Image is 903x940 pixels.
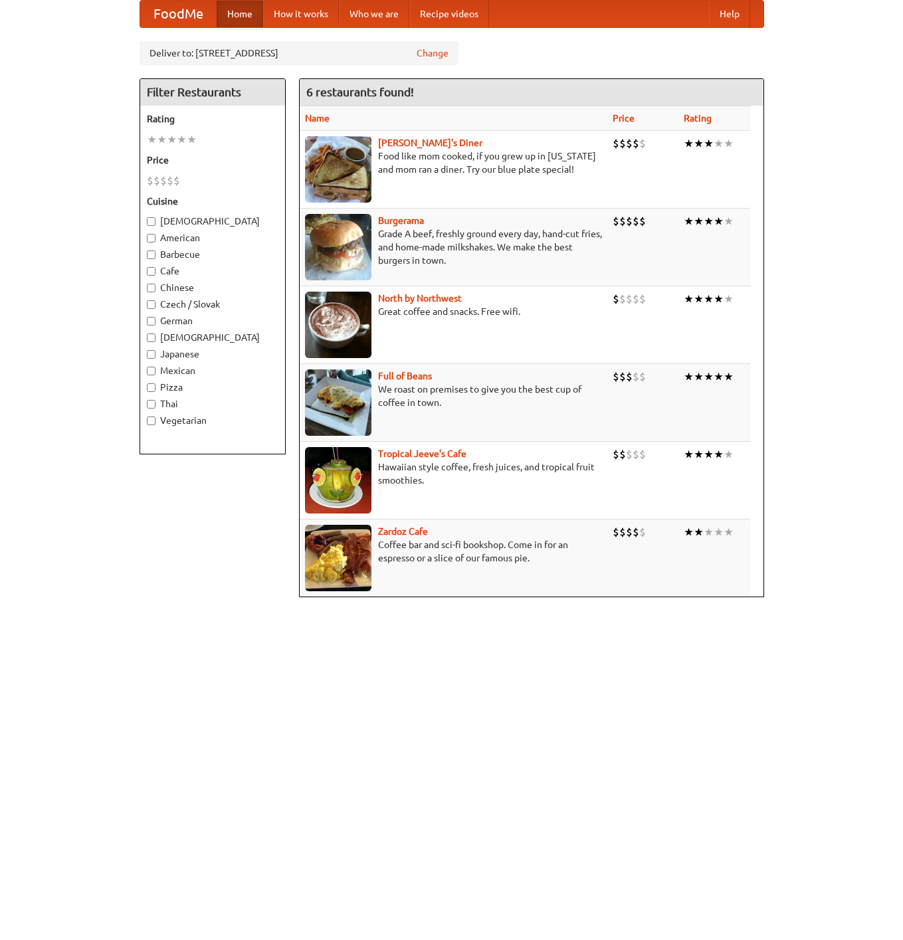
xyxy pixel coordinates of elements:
[263,1,339,27] a: How it works
[694,292,704,306] li: ★
[217,1,263,27] a: Home
[694,136,704,151] li: ★
[147,215,278,228] label: [DEMOGRAPHIC_DATA]
[147,383,155,392] input: Pizza
[633,292,639,306] li: $
[153,173,160,188] li: $
[684,113,712,124] a: Rating
[147,400,155,409] input: Thai
[613,525,619,539] li: $
[704,136,714,151] li: ★
[613,369,619,384] li: $
[305,460,602,487] p: Hawaiian style coffee, fresh juices, and tropical fruit smoothies.
[378,526,428,537] a: Zardoz Cafe
[724,136,734,151] li: ★
[619,525,626,539] li: $
[714,525,724,539] li: ★
[147,317,155,326] input: German
[378,138,482,148] a: [PERSON_NAME]'s Diner
[613,447,619,462] li: $
[147,331,278,344] label: [DEMOGRAPHIC_DATA]
[704,447,714,462] li: ★
[305,383,602,409] p: We roast on premises to give you the best cup of coffee in town.
[147,173,153,188] li: $
[417,47,449,60] a: Change
[378,215,424,226] a: Burgerama
[167,173,173,188] li: $
[633,447,639,462] li: $
[714,369,724,384] li: ★
[619,136,626,151] li: $
[305,292,371,358] img: north.jpg
[639,292,646,306] li: $
[613,292,619,306] li: $
[704,525,714,539] li: ★
[147,414,278,427] label: Vegetarian
[306,86,414,98] ng-pluralize: 6 restaurants found!
[305,214,371,280] img: burgerama.jpg
[147,364,278,377] label: Mexican
[147,333,155,342] input: [DEMOGRAPHIC_DATA]
[633,525,639,539] li: $
[378,371,432,381] b: Full of Beans
[147,231,278,244] label: American
[724,214,734,229] li: ★
[626,447,633,462] li: $
[626,136,633,151] li: $
[147,234,155,242] input: American
[305,369,371,436] img: beans.jpg
[619,214,626,229] li: $
[305,227,602,267] p: Grade A beef, freshly ground every day, hand-cut fries, and home-made milkshakes. We make the bes...
[633,369,639,384] li: $
[173,173,180,188] li: $
[147,153,278,167] h5: Price
[160,173,167,188] li: $
[613,113,635,124] a: Price
[714,214,724,229] li: ★
[619,369,626,384] li: $
[724,447,734,462] li: ★
[724,369,734,384] li: ★
[305,305,602,318] p: Great coffee and snacks. Free wifi.
[619,447,626,462] li: $
[684,136,694,151] li: ★
[147,417,155,425] input: Vegetarian
[147,267,155,276] input: Cafe
[305,447,371,514] img: jeeves.jpg
[157,132,167,147] li: ★
[633,214,639,229] li: $
[305,136,371,203] img: sallys.jpg
[305,538,602,565] p: Coffee bar and sci-fi bookshop. Come in for an espresso or a slice of our famous pie.
[704,369,714,384] li: ★
[626,369,633,384] li: $
[613,214,619,229] li: $
[147,112,278,126] h5: Rating
[147,314,278,328] label: German
[147,281,278,294] label: Chinese
[140,41,458,65] div: Deliver to: [STREET_ADDRESS]
[639,525,646,539] li: $
[724,525,734,539] li: ★
[147,284,155,292] input: Chinese
[305,149,602,176] p: Food like mom cooked, if you grew up in [US_STATE] and mom ran a diner. Try our blue plate special!
[613,136,619,151] li: $
[187,132,197,147] li: ★
[378,293,462,304] a: North by Northwest
[140,1,217,27] a: FoodMe
[378,448,466,459] a: Tropical Jeeve's Cafe
[147,350,155,359] input: Japanese
[704,214,714,229] li: ★
[305,525,371,591] img: zardoz.jpg
[684,292,694,306] li: ★
[694,214,704,229] li: ★
[409,1,489,27] a: Recipe videos
[147,397,278,411] label: Thai
[147,195,278,208] h5: Cuisine
[694,369,704,384] li: ★
[714,136,724,151] li: ★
